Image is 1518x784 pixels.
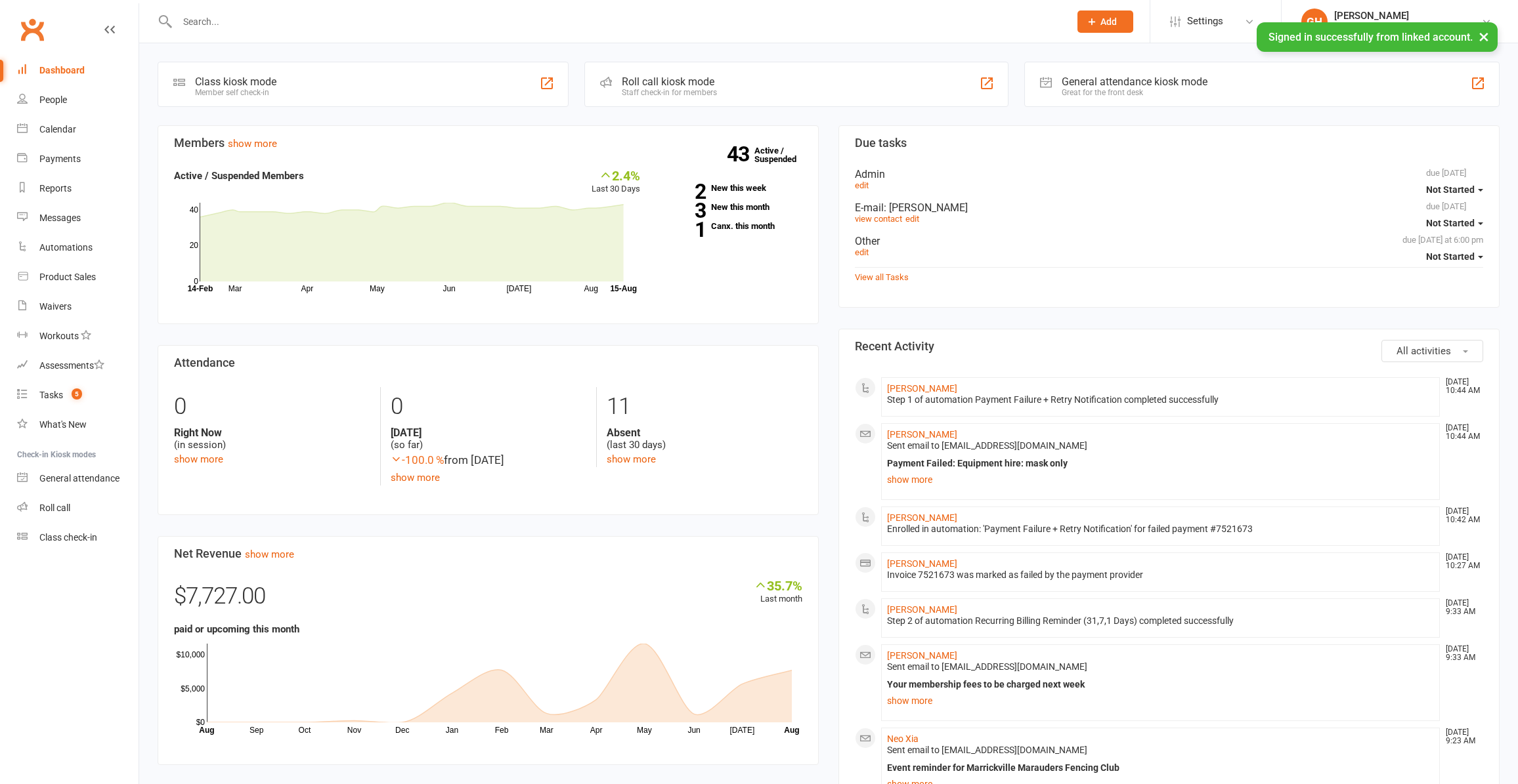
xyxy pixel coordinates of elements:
a: show more [887,691,1434,710]
a: Dashboard [17,56,139,85]
button: Not Started [1426,211,1483,235]
a: [PERSON_NAME] [887,383,957,394]
div: People [39,94,67,105]
a: Payments [17,144,139,174]
a: show more [391,472,440,484]
strong: [DATE] [391,426,586,439]
div: GH [1301,9,1328,35]
div: Enrolled in automation: 'Payment Failure + Retry Notification' for failed payment #7521673 [887,524,1434,535]
h3: Net Revenue [174,547,802,560]
div: Reports [39,183,72,194]
div: Other [855,235,1483,247]
a: 1Canx. this month [660,222,802,230]
div: 35.7% [754,578,802,592]
time: [DATE] 10:44 AM [1439,424,1483,441]
div: Dashboard [39,65,85,75]
span: 5 [72,388,82,400]
span: -100.0 % [391,453,444,466]
time: [DATE] 9:23 AM [1439,728,1483,745]
div: Your membership fees to be charged next week [887,679,1434,690]
a: show more [228,138,277,150]
span: Sent email to [EMAIL_ADDRESS][DOMAIN_NAME] [887,745,1087,755]
div: 0 [391,387,586,426]
div: Last month [754,578,802,606]
div: E-mail [855,201,1483,214]
a: edit [855,247,869,257]
div: Messages [39,213,81,223]
a: Product Sales [17,262,139,292]
a: Neo Xia [887,733,919,744]
input: Search... [173,12,1060,31]
h3: Members [174,136,802,150]
div: Waivers [39,301,72,312]
button: Not Started [1426,245,1483,268]
div: Class kiosk mode [195,75,276,88]
strong: Active / Suspended Members [174,170,304,182]
a: [PERSON_NAME] [887,558,957,569]
a: show more [607,453,656,465]
span: Sent email to [EMAIL_ADDRESS][DOMAIN_NAME] [887,661,1087,672]
a: 43Active / Suspended [754,136,812,173]
div: What's New [39,419,87,430]
button: × [1472,22,1496,51]
a: 3New this month [660,203,802,211]
div: 0 [174,387,370,426]
h3: Attendance [174,356,802,369]
a: Tasks 5 [17,381,139,410]
a: Messages [17,203,139,233]
a: show more [887,470,1434,489]
div: Last 30 Days [592,168,640,196]
a: Reports [17,174,139,203]
div: Class check-in [39,532,97,543]
time: [DATE] 9:33 AM [1439,645,1483,662]
div: Payments [39,154,81,164]
div: General attendance [39,473,119,484]
div: (so far) [391,426,586,451]
a: show more [245,548,294,560]
h3: Recent Activity [855,340,1483,353]
time: [DATE] 10:42 AM [1439,507,1483,524]
span: : [PERSON_NAME] [884,201,968,214]
a: Clubworx [16,13,49,46]
div: from [DATE] [391,451,586,469]
div: Great for the front desk [1062,88,1207,97]
a: [PERSON_NAME] [887,650,957,661]
div: Step 2 of automation Recurring Billing Reminder (31,7,1 Days) completed successfully [887,615,1434,627]
div: (last 30 days) [607,426,802,451]
a: Waivers [17,292,139,321]
button: All activities [1381,340,1483,362]
div: Calendar [39,124,76,134]
span: Sent email to [EMAIL_ADDRESS][DOMAIN_NAME] [887,440,1087,451]
strong: 2 [660,182,706,201]
time: [DATE] 10:27 AM [1439,553,1483,570]
div: 11 [607,387,802,426]
a: 2New this week [660,184,802,192]
span: Settings [1187,7,1223,36]
a: What's New [17,410,139,440]
strong: 3 [660,201,706,220]
div: General attendance kiosk mode [1062,75,1207,88]
a: Automations [17,233,139,262]
span: Add [1100,16,1117,27]
strong: paid or upcoming this month [174,623,299,635]
div: Admin [855,168,1483,180]
a: Class kiosk mode [17,523,139,552]
span: Not Started [1426,251,1475,262]
strong: Right Now [174,426,370,439]
div: Staff check-in for members [622,88,717,97]
div: Payment Failed: Equipment hire: mask only [887,458,1434,469]
div: (in session) [174,426,370,451]
a: edit [855,180,869,190]
div: Workouts [39,331,79,341]
div: $7,727.00 [174,578,802,621]
div: Event reminder for Marrickville Marauders Fencing Club [887,762,1434,774]
div: [PERSON_NAME] [1334,10,1481,22]
a: [PERSON_NAME] [887,429,957,440]
div: Tasks [39,390,63,400]
a: edit [905,214,919,224]
div: Product Sales [39,272,96,282]
a: view contact [855,214,902,224]
a: [PERSON_NAME] [887,604,957,615]
div: Marrickville Marauders Fencing Club [1334,22,1481,33]
a: View all Tasks [855,272,909,282]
